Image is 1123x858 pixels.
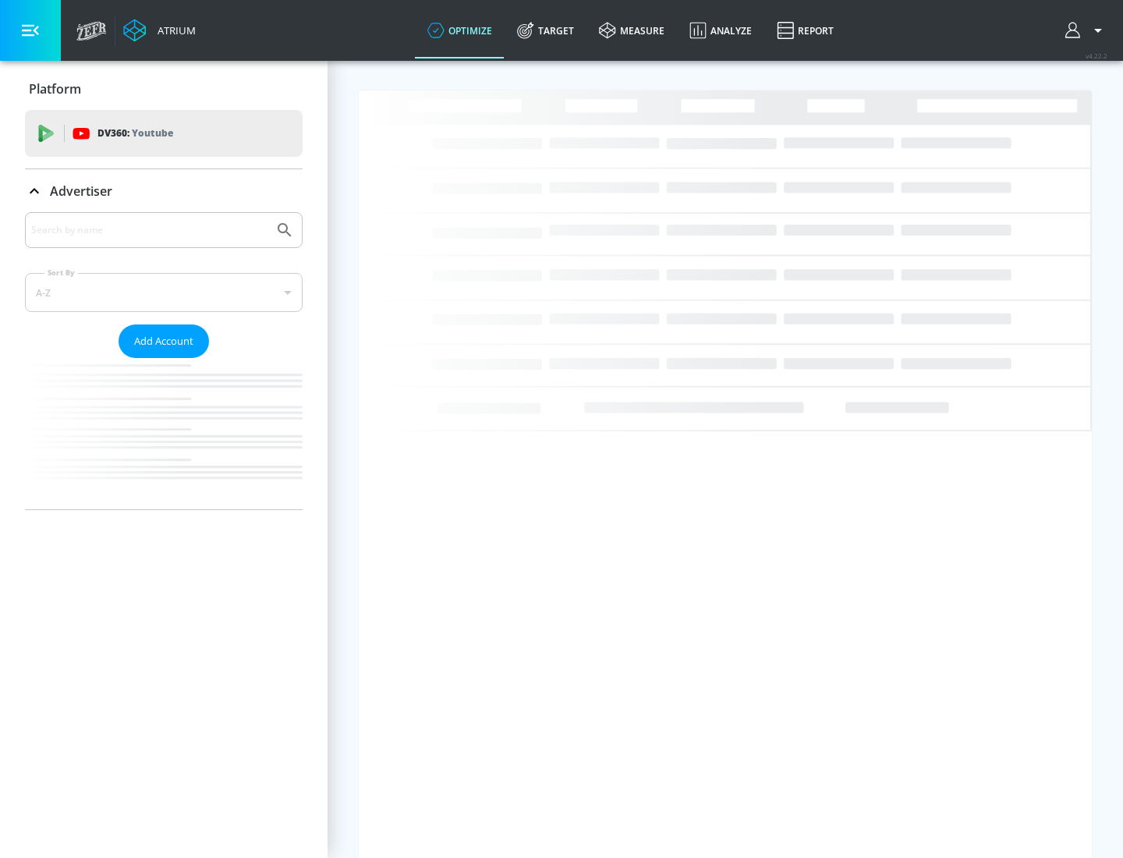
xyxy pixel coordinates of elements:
[505,2,586,58] a: Target
[119,324,209,358] button: Add Account
[25,110,303,157] div: DV360: Youtube
[97,125,173,142] p: DV360:
[25,358,303,509] nav: list of Advertiser
[123,19,196,42] a: Atrium
[50,183,112,200] p: Advertiser
[677,2,764,58] a: Analyze
[151,23,196,37] div: Atrium
[25,273,303,312] div: A-Z
[25,169,303,213] div: Advertiser
[132,125,173,141] p: Youtube
[29,80,81,97] p: Platform
[1086,51,1107,60] span: v 4.22.2
[586,2,677,58] a: measure
[44,268,78,278] label: Sort By
[415,2,505,58] a: optimize
[25,212,303,509] div: Advertiser
[25,67,303,111] div: Platform
[764,2,846,58] a: Report
[31,220,267,240] input: Search by name
[134,332,193,350] span: Add Account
